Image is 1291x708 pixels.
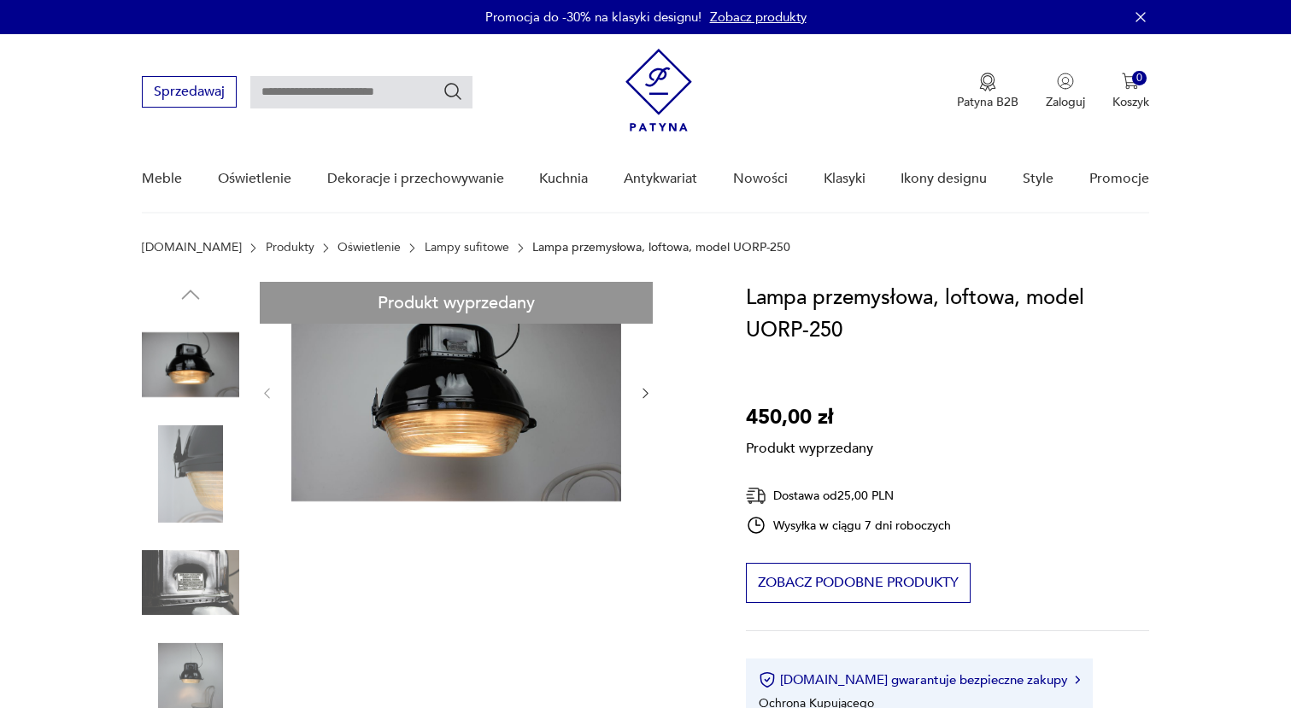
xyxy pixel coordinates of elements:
a: Oświetlenie [218,146,291,212]
img: Patyna - sklep z meblami i dekoracjami vintage [625,49,692,132]
img: Ikona dostawy [746,485,766,506]
a: Antykwariat [624,146,697,212]
div: Dostawa od 25,00 PLN [746,485,951,506]
a: Produkty [266,241,314,255]
a: [DOMAIN_NAME] [142,241,242,255]
a: Style [1023,146,1053,212]
img: Ikona medalu [979,73,996,91]
a: Ikony designu [901,146,987,212]
a: Lampy sufitowe [425,241,509,255]
p: Patyna B2B [957,94,1018,110]
p: 450,00 zł [746,401,873,434]
button: Sprzedawaj [142,76,237,108]
button: Zobacz podobne produkty [746,563,971,603]
a: Kuchnia [539,146,588,212]
img: Ikonka użytkownika [1057,73,1074,90]
p: Koszyk [1112,94,1149,110]
a: Meble [142,146,182,212]
img: Ikona koszyka [1122,73,1139,90]
h1: Lampa przemysłowa, loftowa, model UORP-250 [746,282,1148,347]
p: Produkt wyprzedany [746,434,873,458]
button: Szukaj [443,81,463,102]
div: Wysyłka w ciągu 7 dni roboczych [746,515,951,535]
button: Zaloguj [1046,73,1085,110]
button: Patyna B2B [957,73,1018,110]
p: Promocja do -30% na klasyki designu! [485,9,701,26]
a: Promocje [1089,146,1149,212]
a: Klasyki [824,146,866,212]
a: Nowości [733,146,788,212]
div: 0 [1132,71,1147,85]
a: Sprzedawaj [142,87,237,99]
img: Ikona strzałki w prawo [1075,676,1080,684]
button: 0Koszyk [1112,73,1149,110]
img: Ikona certyfikatu [759,671,776,688]
p: Lampa przemysłowa, loftowa, model UORP-250 [532,241,790,255]
a: Oświetlenie [337,241,401,255]
button: [DOMAIN_NAME] gwarantuje bezpieczne zakupy [759,671,1079,688]
p: Zaloguj [1046,94,1085,110]
a: Ikona medaluPatyna B2B [957,73,1018,110]
a: Dekoracje i przechowywanie [327,146,504,212]
a: Zobacz produkty [710,9,807,26]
